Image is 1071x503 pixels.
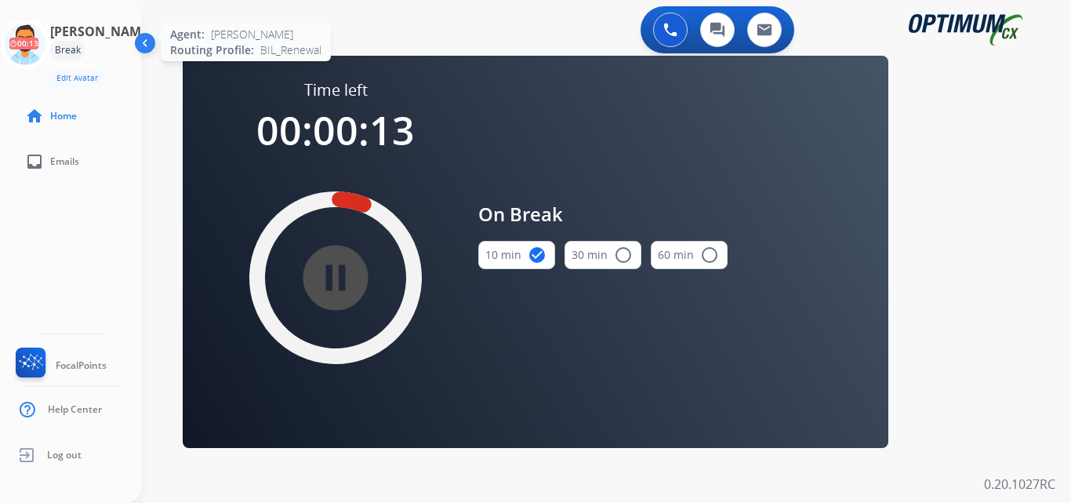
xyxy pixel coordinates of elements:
mat-icon: radio_button_unchecked [614,246,633,264]
span: Routing Profile: [170,42,254,58]
mat-icon: check_circle [528,246,546,264]
span: FocalPoints [56,359,107,372]
div: Break [50,41,85,60]
span: Emails [50,155,79,168]
span: Help Center [48,403,102,416]
mat-icon: radio_button_unchecked [700,246,719,264]
span: Log out [47,449,82,461]
mat-icon: inbox [25,152,44,171]
button: Edit Avatar [50,69,104,87]
mat-icon: home [25,107,44,126]
span: Home [50,110,77,122]
mat-icon: pause_circle_filled [326,268,345,287]
button: 60 min [651,241,728,269]
button: 10 min [478,241,555,269]
span: Agent: [170,27,205,42]
h3: [PERSON_NAME] [50,22,152,41]
span: On Break [478,200,728,228]
span: Time left [304,79,368,101]
span: BIL_Renewal [260,42,321,58]
p: 0.20.1027RC [984,475,1055,494]
span: 00:00:13 [256,104,415,157]
a: FocalPoints [13,348,107,384]
span: [PERSON_NAME] [211,27,293,42]
button: 30 min [565,241,641,269]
